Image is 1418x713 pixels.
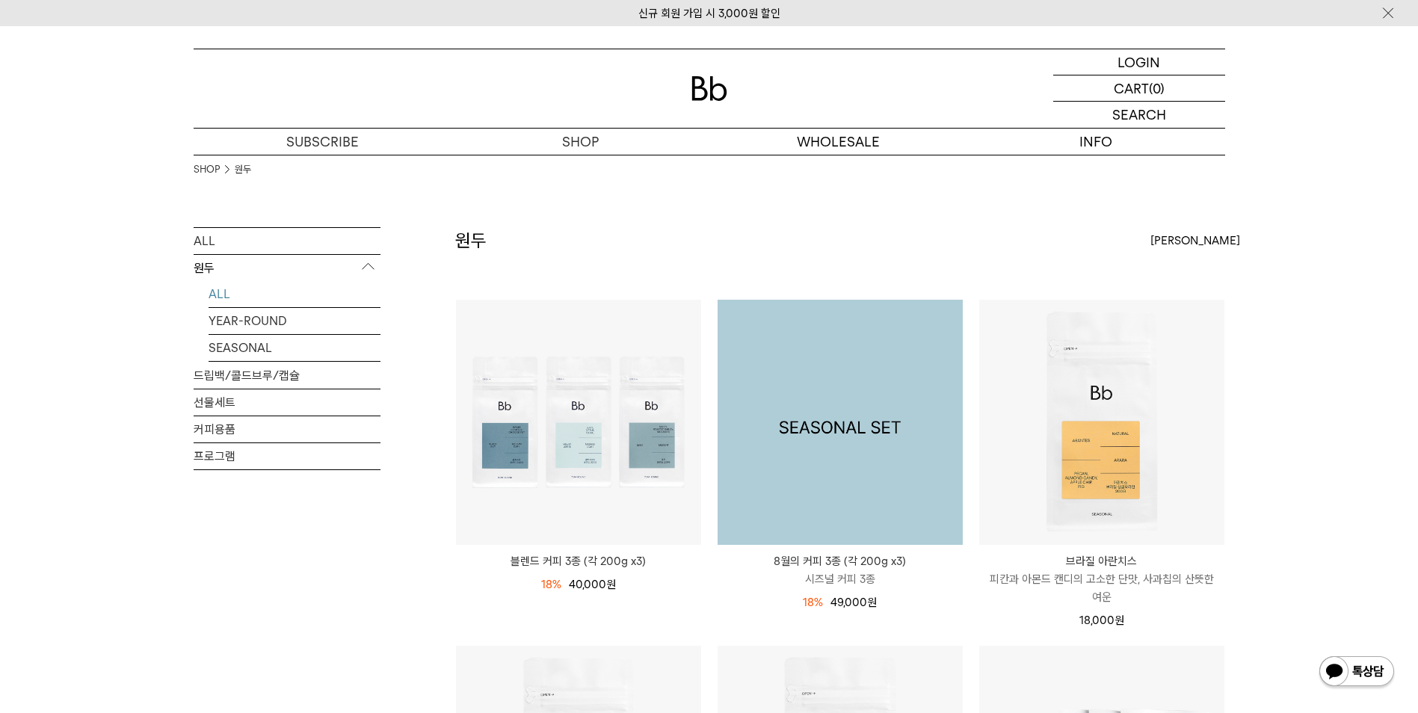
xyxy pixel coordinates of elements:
a: 드립백/콜드브루/캡슐 [194,362,380,389]
img: 로고 [691,76,727,101]
p: INFO [967,129,1225,155]
a: 8월의 커피 3종 (각 200g x3) 시즈널 커피 3종 [718,552,963,588]
p: 8월의 커피 3종 (각 200g x3) [718,552,963,570]
a: 선물세트 [194,389,380,416]
a: SHOP [194,162,220,177]
span: 18,000 [1079,614,1124,627]
div: 18% [541,575,561,593]
span: 원 [606,578,616,591]
div: 18% [803,593,823,611]
p: LOGIN [1118,49,1160,75]
a: ALL [209,281,380,307]
span: 원 [867,596,877,609]
a: 블렌드 커피 3종 (각 200g x3) [456,552,701,570]
p: 브라질 아란치스 [979,552,1224,570]
p: 피칸과 아몬드 캔디의 고소한 단맛, 사과칩의 산뜻한 여운 [979,570,1224,606]
p: SEARCH [1112,102,1166,128]
h2: 원두 [455,228,487,253]
a: 커피용품 [194,416,380,442]
p: 원두 [194,255,380,282]
img: 카카오톡 채널 1:1 채팅 버튼 [1318,655,1396,691]
img: 브라질 아란치스 [979,300,1224,545]
a: SHOP [451,129,709,155]
a: YEAR-ROUND [209,308,380,334]
img: 1000000743_add2_021.png [718,300,963,545]
p: 시즈널 커피 3종 [718,570,963,588]
a: CART (0) [1053,75,1225,102]
p: (0) [1149,75,1165,101]
img: 블렌드 커피 3종 (각 200g x3) [456,300,701,545]
a: SEASONAL [209,335,380,361]
a: ALL [194,228,380,254]
a: 8월의 커피 3종 (각 200g x3) [718,300,963,545]
a: 원두 [235,162,251,177]
a: SUBSCRIBE [194,129,451,155]
a: 프로그램 [194,443,380,469]
a: 신규 회원 가입 시 3,000원 할인 [638,7,780,20]
span: 40,000 [569,578,616,591]
span: [PERSON_NAME] [1150,232,1240,250]
p: WHOLESALE [709,129,967,155]
span: 원 [1115,614,1124,627]
p: CART [1114,75,1149,101]
span: 49,000 [830,596,877,609]
a: 브라질 아란치스 피칸과 아몬드 캔디의 고소한 단맛, 사과칩의 산뜻한 여운 [979,552,1224,606]
a: LOGIN [1053,49,1225,75]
